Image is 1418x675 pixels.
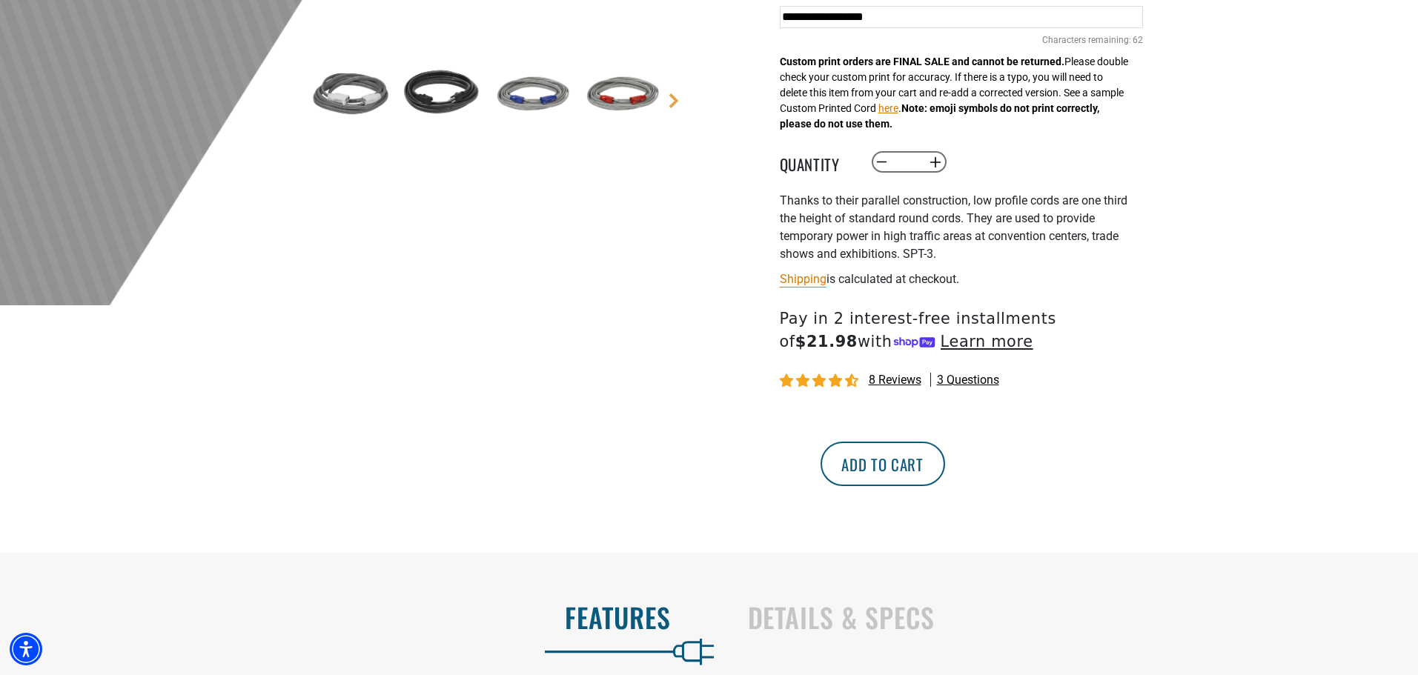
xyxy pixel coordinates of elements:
input: Grey and Blue cable [780,6,1143,28]
span: 3 questions [937,372,999,388]
div: Accessibility Menu [10,633,42,665]
a: Next [666,93,681,108]
button: Add to cart [821,442,945,486]
a: Shipping [780,272,826,286]
div: is calculated at checkout. [780,269,1143,289]
h2: Details & Specs [748,602,1388,633]
img: black [398,52,484,138]
img: grey & white [308,52,394,138]
p: Thanks to their parallel construction, low profile cords are one third the height of standard rou... [780,192,1143,263]
span: Characters remaining: [1042,35,1131,45]
h2: Features [31,602,671,633]
span: 8 reviews [869,373,921,387]
strong: Note: emoji symbols do not print correctly, please do not use them. [780,102,1099,130]
span: 4.50 stars [780,374,861,388]
img: grey & red [577,52,663,138]
label: Quantity [780,153,854,172]
img: Grey & Blue [488,52,574,138]
span: 62 [1133,33,1143,47]
button: here [878,101,898,116]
